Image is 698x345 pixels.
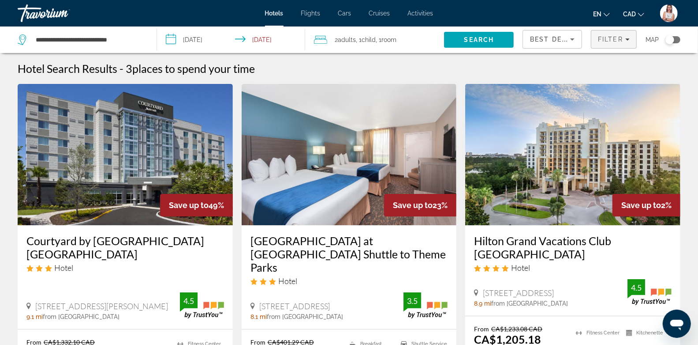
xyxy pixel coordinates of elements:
span: Save up to [393,201,433,210]
span: from [GEOGRAPHIC_DATA] [491,300,568,307]
span: From [474,325,489,333]
a: Hilton Grand Vacations Club [GEOGRAPHIC_DATA] [474,234,672,261]
span: Hotel [278,276,297,286]
div: 23% [384,194,456,216]
div: 4.5 [180,296,198,306]
button: Toggle map [659,36,680,44]
span: Room [382,36,397,43]
a: Hotels [265,10,284,17]
a: Flights [301,10,321,17]
a: [GEOGRAPHIC_DATA] at [GEOGRAPHIC_DATA] Shuttle to Theme Parks [250,234,448,274]
span: [STREET_ADDRESS][PERSON_NAME] [35,301,168,311]
mat-select: Sort by [530,34,575,45]
iframe: Button to launch messaging window [663,310,691,338]
div: 3 star Hotel [250,276,448,286]
li: Kitchenette [622,325,672,341]
div: 2% [612,194,680,216]
a: Cruises [369,10,390,17]
del: CA$1,233.08 CAD [491,325,542,333]
a: Activities [408,10,433,17]
input: Search hotel destination [35,33,143,46]
a: Travorium [18,2,106,25]
img: TrustYou guest rating badge [627,279,672,305]
span: Hotel [54,263,73,273]
span: [STREET_ADDRESS] [259,301,330,311]
img: User image [660,4,678,22]
span: [STREET_ADDRESS] [483,288,554,298]
span: - [119,62,123,75]
img: Hilton Grand Vacations Club Las Palmeras Orlando [465,84,680,225]
img: TrustYou guest rating badge [403,292,448,318]
img: TrustYou guest rating badge [180,292,224,318]
span: Save up to [169,201,209,210]
span: , 1 [376,34,397,46]
h1: Hotel Search Results [18,62,117,75]
span: Save up to [621,201,661,210]
button: Filters [591,30,637,49]
div: 49% [160,194,233,216]
div: 4.5 [627,282,645,293]
span: Adults [338,36,356,43]
span: from [GEOGRAPHIC_DATA] [267,313,343,320]
span: CAD [623,11,636,18]
button: Select check in and out date [157,27,305,53]
span: 8.1 mi [250,313,267,320]
div: 3.5 [403,296,421,306]
button: Change currency [623,8,644,20]
span: 8.9 mi [474,300,491,307]
span: Search [464,36,494,43]
span: from [GEOGRAPHIC_DATA] [43,313,119,320]
span: 2 [335,34,356,46]
span: Map [646,34,659,46]
a: Courtyard by [GEOGRAPHIC_DATA] [GEOGRAPHIC_DATA] [26,234,224,261]
div: 4 star Hotel [474,263,672,273]
button: Search [444,32,514,48]
span: en [593,11,601,18]
span: Best Deals [530,36,576,43]
button: User Menu [657,4,680,23]
img: Courtyard by Marriott Orlando South Grande Lakes Area [18,84,233,225]
button: Change language [593,8,610,20]
span: places to spend your time [132,62,255,75]
img: Grand Hotel Orlando at Universal Blvd Shuttle to Theme Parks [242,84,457,225]
span: 9.1 mi [26,313,43,320]
span: Hotel [511,263,530,273]
h2: 3 [126,62,255,75]
li: Fitness Center [571,325,621,341]
a: Cars [338,10,351,17]
span: , 1 [356,34,376,46]
span: Filter [598,36,623,43]
button: Travelers: 2 adults, 1 child [305,27,444,53]
span: Child [362,36,376,43]
div: 3 star Hotel [26,263,224,273]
